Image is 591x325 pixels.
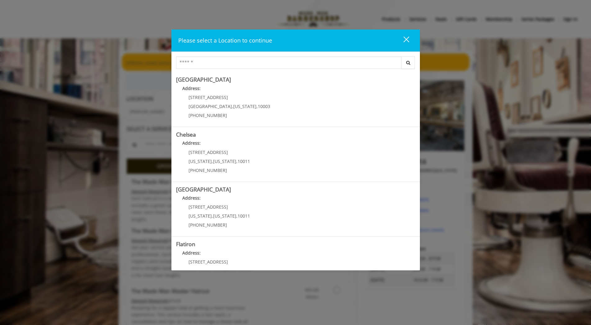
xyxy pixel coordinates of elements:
[176,56,402,69] input: Search Center
[182,140,201,146] b: Address:
[405,61,412,65] i: Search button
[189,112,227,118] span: [PHONE_NUMBER]
[392,34,413,47] button: close dialog
[182,250,201,256] b: Address:
[213,158,236,164] span: [US_STATE]
[178,37,272,44] span: Please select a Location to continue
[396,36,409,45] div: close dialog
[236,213,238,219] span: ,
[189,204,228,210] span: [STREET_ADDRESS]
[233,103,257,109] span: [US_STATE]
[189,213,212,219] span: [US_STATE]
[176,76,231,83] b: [GEOGRAPHIC_DATA]
[189,158,212,164] span: [US_STATE]
[182,85,201,91] b: Address:
[189,259,228,265] span: [STREET_ADDRESS]
[176,131,196,138] b: Chelsea
[212,213,213,219] span: ,
[232,103,233,109] span: ,
[176,240,195,248] b: Flatiron
[258,103,270,109] span: 10003
[238,213,250,219] span: 10011
[189,149,228,155] span: [STREET_ADDRESS]
[236,158,238,164] span: ,
[176,56,415,72] div: Center Select
[238,158,250,164] span: 10011
[182,195,201,201] b: Address:
[212,158,213,164] span: ,
[189,167,227,173] span: [PHONE_NUMBER]
[189,222,227,228] span: [PHONE_NUMBER]
[176,186,231,193] b: [GEOGRAPHIC_DATA]
[189,94,228,100] span: [STREET_ADDRESS]
[213,213,236,219] span: [US_STATE]
[189,103,232,109] span: [GEOGRAPHIC_DATA]
[257,103,258,109] span: ,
